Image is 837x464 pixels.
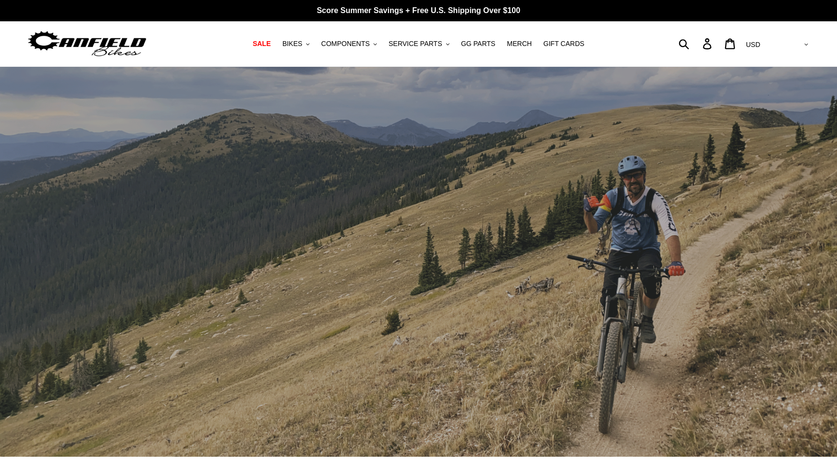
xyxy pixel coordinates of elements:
button: COMPONENTS [316,37,382,50]
span: MERCH [507,40,532,48]
img: Canfield Bikes [27,29,148,59]
span: COMPONENTS [321,40,370,48]
span: GIFT CARDS [543,40,585,48]
span: SERVICE PARTS [388,40,442,48]
a: SALE [248,37,276,50]
button: SERVICE PARTS [384,37,454,50]
span: GG PARTS [461,40,496,48]
span: BIKES [282,40,302,48]
a: GIFT CARDS [539,37,589,50]
button: BIKES [278,37,314,50]
a: MERCH [502,37,537,50]
input: Search [684,33,709,54]
a: GG PARTS [456,37,500,50]
span: SALE [253,40,271,48]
